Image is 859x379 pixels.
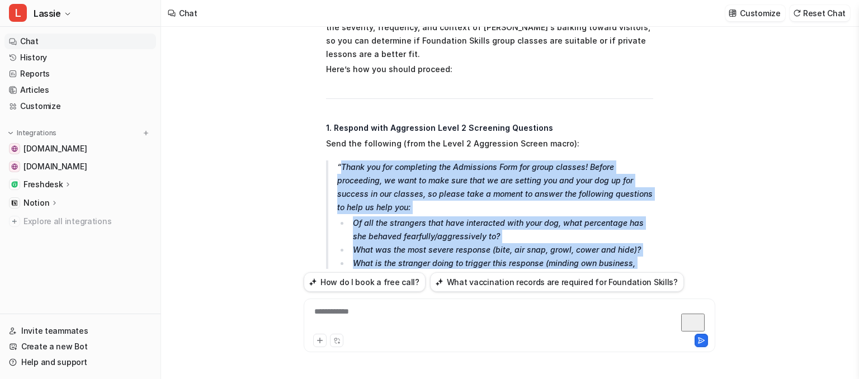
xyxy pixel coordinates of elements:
p: Integrations [17,129,56,138]
a: Explore all integrations [4,214,156,229]
button: How do I book a free call? [304,272,426,292]
a: Chat [4,34,156,49]
span: Lassie [34,6,61,21]
button: Customize [725,5,785,21]
p: Freshdesk [23,179,63,190]
img: reset [793,9,801,17]
div: Chat [179,7,197,19]
a: Invite teammates [4,323,156,339]
div: To enrich screen reader interactions, please activate Accessibility in Grammarly extension settings [306,306,712,331]
a: Create a new Bot [4,339,156,354]
img: Freshdesk [11,181,18,188]
p: Here’s how you should proceed: [326,63,653,76]
span: L [9,4,27,22]
li: What was the most severe response (bite, air snap, growl, cower and hide)? [350,243,653,257]
li: What is the stranger doing to trigger this response (minding own business, staring at your dog, t... [350,257,653,283]
img: online.whenhoundsfly.com [11,163,18,170]
p: Thank you for completing the Admissions Form for group classes! Before proceeding, we want to mak... [337,160,653,214]
span: [DOMAIN_NAME] [23,161,87,172]
span: Explore all integrations [23,212,152,230]
a: Customize [4,98,156,114]
p: Send the following (from the Level 2 Aggression Screen macro): [326,137,653,150]
img: menu_add.svg [142,129,150,137]
a: Articles [4,82,156,98]
a: Help and support [4,354,156,370]
img: customize [729,9,737,17]
a: online.whenhoundsfly.com[DOMAIN_NAME] [4,159,156,174]
img: explore all integrations [9,216,20,227]
a: www.whenhoundsfly.com[DOMAIN_NAME] [4,141,156,157]
img: expand menu [7,129,15,137]
a: Reports [4,66,156,82]
button: Reset Chat [790,5,850,21]
img: Notion [11,200,18,206]
a: History [4,50,156,65]
span: [DOMAIN_NAME] [23,143,87,154]
button: Integrations [4,127,60,139]
li: Of all the strangers that have interacted with your dog, what percentage has she behaved fearfull... [350,216,653,243]
button: What vaccination records are required for Foundation Skills? [430,272,684,292]
strong: 1. Respond with Aggression Level 2 Screening Questions [326,123,553,132]
p: Notion [23,197,49,209]
img: www.whenhoundsfly.com [11,145,18,152]
p: Customize [740,7,780,19]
